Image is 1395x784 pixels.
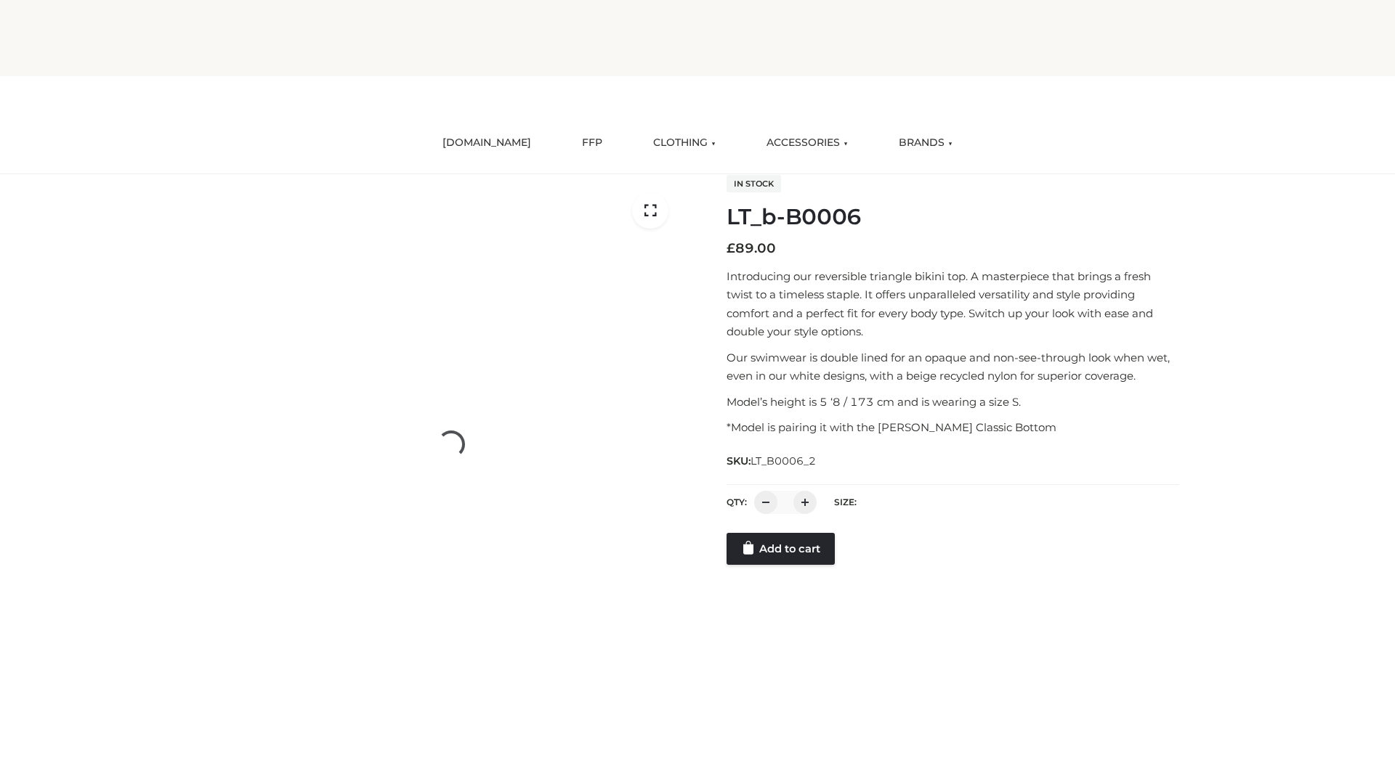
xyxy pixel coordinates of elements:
p: Model’s height is 5 ‘8 / 173 cm and is wearing a size S. [727,393,1179,412]
a: Add to cart [727,533,835,565]
p: *Model is pairing it with the [PERSON_NAME] Classic Bottom [727,418,1179,437]
a: FFP [571,127,613,159]
a: [DOMAIN_NAME] [432,127,542,159]
p: Introducing our reversible triangle bikini top. A masterpiece that brings a fresh twist to a time... [727,267,1179,341]
span: £ [727,240,735,256]
p: Our swimwear is double lined for an opaque and non-see-through look when wet, even in our white d... [727,348,1179,385]
bdi: 89.00 [727,240,776,256]
span: SKU: [727,452,817,470]
a: CLOTHING [642,127,727,159]
h1: LT_b-B0006 [727,204,1179,230]
label: QTY: [727,497,747,507]
span: LT_B0006_2 [751,454,816,467]
span: In stock [727,175,781,192]
label: Size: [834,497,857,507]
a: ACCESSORIES [756,127,859,159]
a: BRANDS [888,127,963,159]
